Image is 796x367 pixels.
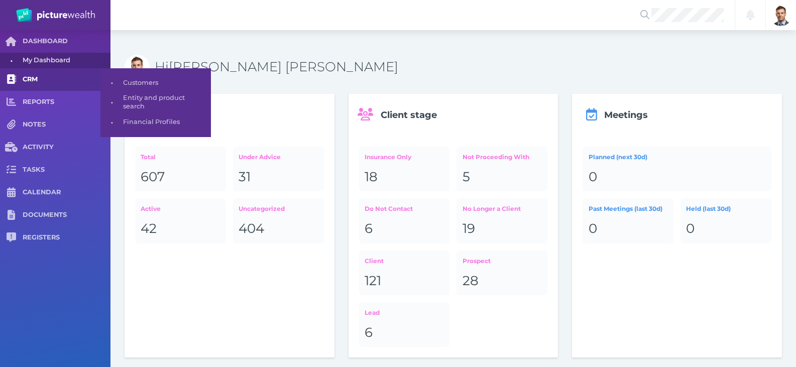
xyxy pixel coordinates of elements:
span: • [100,76,123,89]
span: Not Proceeding With [463,153,529,161]
span: CALENDAR [23,188,110,197]
span: NOTES [23,120,110,129]
img: Brad Bond [770,4,792,26]
span: ACTIVITY [23,143,110,152]
div: 0 [686,220,765,237]
div: 6 [365,220,444,237]
span: Customers [123,75,207,91]
span: TASKS [23,166,110,174]
div: 121 [365,273,444,290]
span: No Longer a Client [463,205,521,212]
a: Past Meetings (last 30d)0 [583,198,673,243]
span: Entity and product search [123,90,207,114]
div: 18 [365,169,444,186]
span: REPORTS [23,98,110,106]
img: Bradley David Bond [125,55,150,80]
span: Insurance Only [365,153,411,161]
div: 42 [141,220,220,237]
span: CRM [23,75,110,84]
div: 0 [589,220,668,237]
div: 31 [239,169,318,186]
a: Total607 [135,147,226,191]
a: Under Advice31 [233,147,324,191]
span: My Dashboard [23,53,107,68]
a: Planned (next 30d)0 [583,147,771,191]
span: Prospect [463,257,491,265]
span: DOCUMENTS [23,211,110,219]
img: PW [16,8,95,22]
a: •Financial Profiles [100,114,211,130]
span: Held (last 30d) [686,205,731,212]
div: 5 [463,169,542,186]
span: • [100,96,123,108]
span: Do Not Contact [365,205,413,212]
span: Lead [365,309,380,316]
span: Planned (next 30d) [589,153,647,161]
span: DASHBOARD [23,37,110,46]
h3: Hi [PERSON_NAME] [PERSON_NAME] [155,59,782,76]
span: Total [141,153,156,161]
a: •Entity and product search [100,90,211,114]
span: Past Meetings (last 30d) [589,205,662,212]
div: 0 [589,169,766,186]
a: Active42 [135,198,226,243]
span: Under Advice [239,153,281,161]
div: 404 [239,220,318,237]
div: 28 [463,273,542,290]
span: Client stage [381,109,437,120]
a: •Customers [100,75,211,91]
span: REGISTERS [23,233,110,242]
div: 6 [365,324,444,341]
span: Financial Profiles [123,114,207,130]
a: Held (last 30d)0 [680,198,771,243]
div: 607 [141,169,220,186]
span: Client [365,257,384,265]
div: 19 [463,220,542,237]
span: Active [141,205,161,212]
span: Uncategorized [239,205,285,212]
span: Meetings [604,109,648,120]
span: • [100,116,123,129]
